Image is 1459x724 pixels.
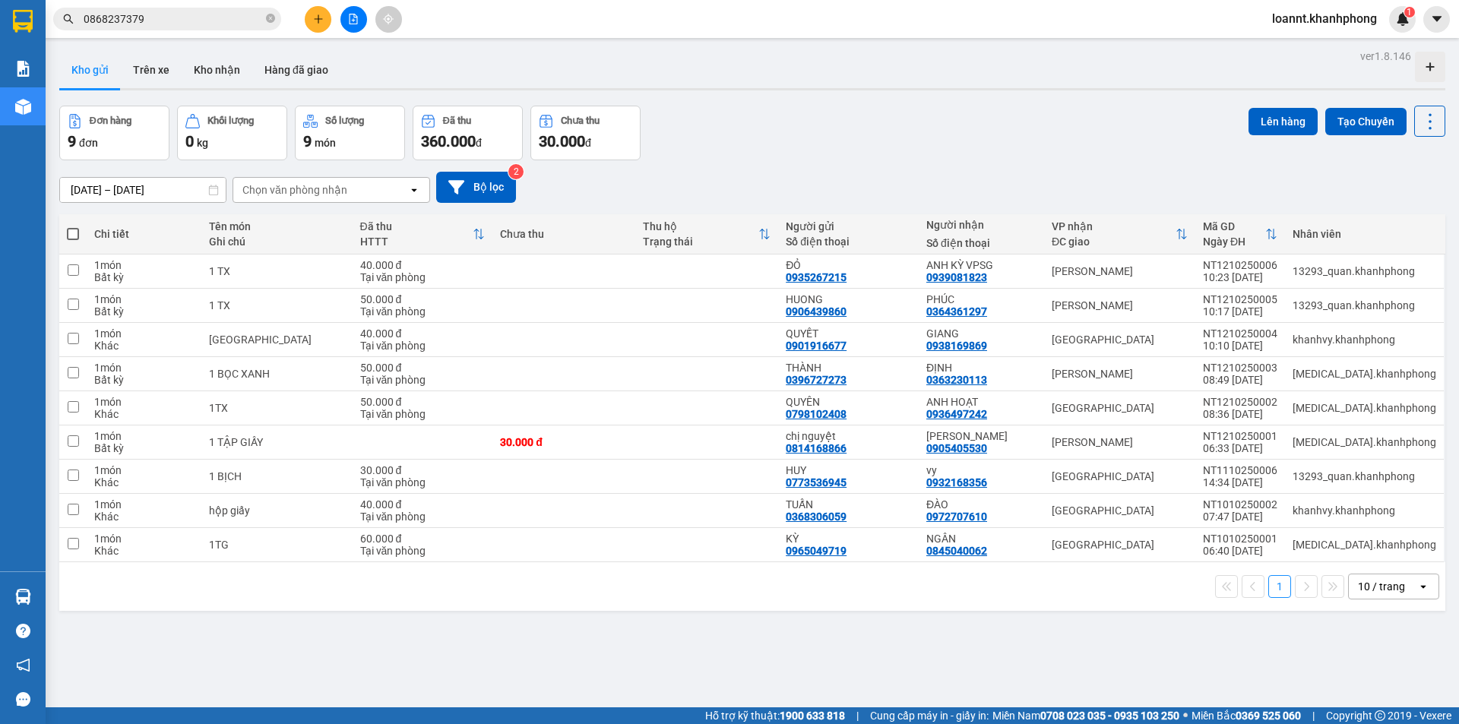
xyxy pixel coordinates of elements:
[1325,108,1407,135] button: Tạo Chuyến
[15,589,31,605] img: warehouse-icon
[360,374,486,386] div: Tại văn phòng
[786,305,847,318] div: 0906439860
[13,10,33,33] img: logo-vxr
[16,624,30,638] span: question-circle
[207,115,254,126] div: Khối lượng
[94,305,193,318] div: Bất kỳ
[786,327,911,340] div: QUYẾT
[360,476,486,488] div: Tại văn phòng
[926,430,1036,442] div: THUY HẰNG
[1052,539,1188,551] div: [GEOGRAPHIC_DATA]
[786,533,911,545] div: KỲ
[340,6,367,33] button: file-add
[1312,707,1315,724] span: |
[63,14,74,24] span: search
[1423,6,1450,33] button: caret-down
[1293,368,1436,380] div: tham.khanhphong
[1203,511,1277,523] div: 07:47 [DATE]
[94,340,193,352] div: Khác
[786,220,911,232] div: Người gửi
[360,408,486,420] div: Tại văn phòng
[1293,504,1436,517] div: khanhvy.khanhphong
[786,362,911,374] div: THÀNH
[926,408,987,420] div: 0936497242
[1203,362,1277,374] div: NT1210250003
[1044,214,1195,255] th: Toggle SortBy
[360,362,486,374] div: 50.000 đ
[786,408,847,420] div: 0798102408
[780,710,845,722] strong: 1900 633 818
[1260,9,1389,28] span: loannt.khanhphong
[360,464,486,476] div: 30.000 đ
[94,442,193,454] div: Bất kỳ
[360,511,486,523] div: Tại văn phòng
[643,236,758,248] div: Trạng thái
[353,214,493,255] th: Toggle SortBy
[786,476,847,488] div: 0773536945
[209,220,345,232] div: Tên món
[59,106,169,160] button: Đơn hàng9đơn
[1203,374,1277,386] div: 08:49 [DATE]
[360,236,473,248] div: HTTT
[16,692,30,707] span: message
[1052,504,1188,517] div: [GEOGRAPHIC_DATA]
[436,172,516,203] button: Bộ lọc
[926,396,1036,408] div: ANH HOẠT
[348,14,359,24] span: file-add
[476,137,482,149] span: đ
[1052,265,1188,277] div: [PERSON_NAME]
[185,132,194,150] span: 0
[315,137,336,149] span: món
[786,511,847,523] div: 0368306059
[1358,579,1405,594] div: 10 / trang
[926,259,1036,271] div: ANH KỲ VPSG
[209,368,345,380] div: 1 BỌC XANH
[360,220,473,232] div: Đã thu
[530,106,641,160] button: Chưa thu30.000đ
[1203,327,1277,340] div: NT1210250004
[443,115,471,126] div: Đã thu
[209,470,345,482] div: 1 BỊCH
[360,259,486,271] div: 40.000 đ
[1203,305,1277,318] div: 10:17 [DATE]
[90,115,131,126] div: Đơn hàng
[1203,293,1277,305] div: NT1210250005
[870,707,989,724] span: Cung cấp máy in - giấy in:
[313,14,324,24] span: plus
[926,476,987,488] div: 0932168356
[1052,436,1188,448] div: [PERSON_NAME]
[94,545,193,557] div: Khác
[360,293,486,305] div: 50.000 đ
[94,408,193,420] div: Khác
[992,707,1179,724] span: Miền Nam
[1407,7,1412,17] span: 1
[266,14,275,23] span: close-circle
[585,137,591,149] span: đ
[16,658,30,672] span: notification
[94,362,193,374] div: 1 món
[266,12,275,27] span: close-circle
[1203,545,1277,557] div: 06:40 [DATE]
[68,132,76,150] span: 9
[926,340,987,352] div: 0938169869
[786,442,847,454] div: 0814168866
[926,362,1036,374] div: ĐỊNH
[786,271,847,283] div: 0935267215
[360,305,486,318] div: Tại văn phòng
[209,402,345,414] div: 1TX
[1417,580,1429,593] svg: open
[1404,7,1415,17] sup: 1
[926,545,987,557] div: 0845040062
[1203,259,1277,271] div: NT1210250006
[926,271,987,283] div: 0939081823
[84,11,263,27] input: Tìm tên, số ĐT hoặc mã đơn
[1195,214,1285,255] th: Toggle SortBy
[1052,220,1176,232] div: VP nhận
[1396,12,1410,26] img: icon-new-feature
[786,545,847,557] div: 0965049719
[1203,220,1265,232] div: Mã GD
[1052,368,1188,380] div: [PERSON_NAME]
[635,214,778,255] th: Toggle SortBy
[1052,470,1188,482] div: [GEOGRAPHIC_DATA]
[177,106,287,160] button: Khối lượng0kg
